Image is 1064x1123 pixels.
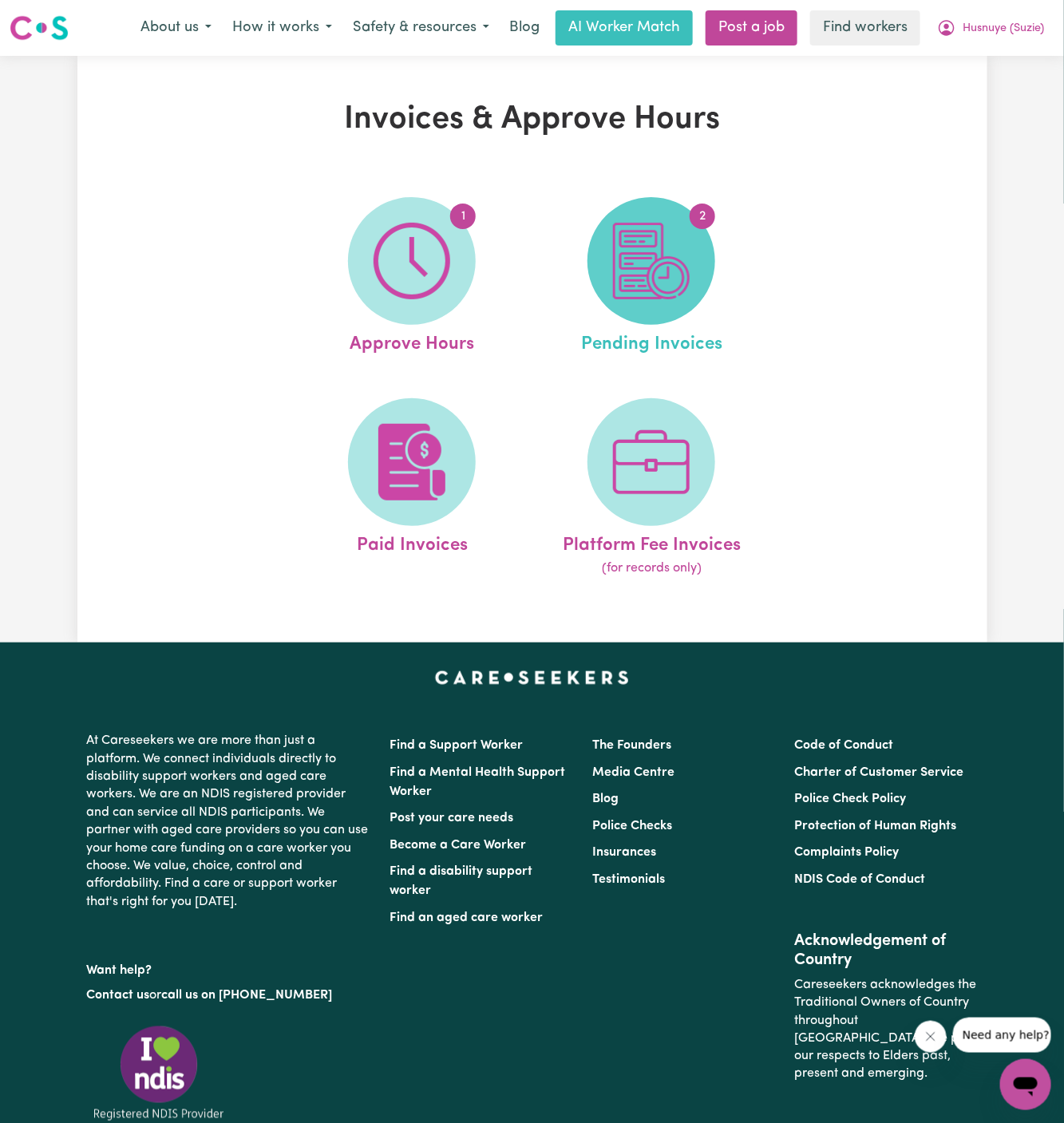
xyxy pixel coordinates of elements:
img: Careseekers logo [10,14,69,42]
button: Safety & resources [342,11,500,45]
p: Want help? [87,955,371,979]
a: Charter of Customer Service [794,766,963,779]
a: Testimonials [592,873,665,886]
button: About us [130,11,222,45]
a: Media Centre [592,766,674,779]
a: call us on [PHONE_NUMBER] [162,989,333,1002]
a: Protection of Human Rights [794,820,956,832]
a: Contact us [87,989,150,1002]
a: Careseekers logo [10,10,69,46]
iframe: Close message [915,1021,947,1053]
span: (for records only) [602,559,702,578]
a: Find an aged care worker [390,911,544,924]
span: Platform Fee Invoices [563,526,741,560]
a: Become a Care Worker [390,839,527,852]
h1: Invoices & Approve Hours [239,101,826,139]
p: or [87,980,371,1010]
span: Husnuye (Suzie) [963,20,1044,38]
a: NDIS Code of Conduct [794,873,925,886]
span: Approve Hours [350,325,474,358]
a: Blog [500,10,549,45]
span: 2 [690,204,715,229]
span: 1 [450,204,476,229]
a: Careseekers home page [435,671,629,684]
a: Insurances [592,846,656,859]
p: Careseekers acknowledges the Traditional Owners of Country throughout [GEOGRAPHIC_DATA]. We pay o... [794,970,977,1089]
a: The Founders [592,739,671,752]
span: Paid Invoices [357,526,468,560]
p: At Careseekers we are more than just a platform. We connect individuals directly to disability su... [87,726,371,917]
a: Find a Mental Health Support Worker [390,766,566,798]
a: Find workers [810,10,920,45]
span: Pending Invoices [581,325,722,358]
a: Find a disability support worker [390,865,533,897]
img: Registered NDIS provider [87,1023,231,1123]
a: Blog [592,793,619,805]
a: Post a job [706,10,797,45]
button: My Account [927,11,1054,45]
iframe: Button to launch messaging window [1000,1059,1051,1110]
a: Paid Invoices [297,398,527,579]
a: Approve Hours [297,197,527,358]
a: Police Check Policy [794,793,906,805]
iframe: Message from company [953,1018,1051,1053]
a: Police Checks [592,820,672,832]
a: Pending Invoices [536,197,766,358]
a: Platform Fee Invoices(for records only) [536,398,766,579]
a: Complaints Policy [794,846,899,859]
a: Code of Conduct [794,739,893,752]
a: Post your care needs [390,812,514,824]
a: Find a Support Worker [390,739,524,752]
h2: Acknowledgement of Country [794,931,977,970]
a: AI Worker Match [556,10,693,45]
button: How it works [222,11,342,45]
